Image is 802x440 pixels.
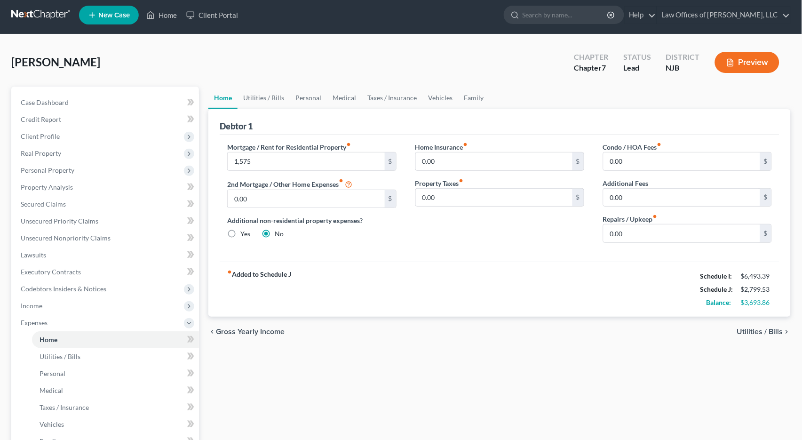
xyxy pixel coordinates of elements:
[572,189,584,207] div: $
[458,87,489,109] a: Family
[208,328,285,336] button: chevron_left Gross Yearly Income
[13,230,199,247] a: Unsecured Nonpriority Claims
[463,142,468,147] i: fiber_manual_record
[32,382,199,399] a: Medical
[21,234,111,242] span: Unsecured Nonpriority Claims
[574,52,608,63] div: Chapter
[13,94,199,111] a: Case Dashboard
[700,272,732,280] strong: Schedule I:
[228,152,384,170] input: --
[603,178,649,188] label: Additional Fees
[11,55,100,69] span: [PERSON_NAME]
[666,52,700,63] div: District
[21,166,74,174] span: Personal Property
[623,52,651,63] div: Status
[208,328,216,336] i: chevron_left
[208,87,238,109] a: Home
[339,178,343,183] i: fiber_manual_record
[21,132,60,140] span: Client Profile
[715,52,779,73] button: Preview
[182,7,243,24] a: Client Portal
[21,285,106,293] span: Codebtors Insiders & Notices
[227,178,352,190] label: 2nd Mortgage / Other Home Expenses
[657,142,662,147] i: fiber_manual_record
[415,178,464,188] label: Property Taxes
[666,63,700,73] div: NJB
[21,268,81,276] span: Executory Contracts
[240,229,250,239] label: Yes
[603,224,760,242] input: --
[416,189,572,207] input: --
[32,399,199,416] a: Taxes / Insurance
[13,111,199,128] a: Credit Report
[572,152,584,170] div: $
[741,272,772,281] div: $6,493.39
[21,302,42,310] span: Income
[385,190,396,208] div: $
[21,149,61,157] span: Real Property
[40,336,57,344] span: Home
[40,386,63,394] span: Medical
[13,196,199,213] a: Secured Claims
[602,63,606,72] span: 7
[40,369,65,377] span: Personal
[227,142,351,152] label: Mortgage / Rent for Residential Property
[40,420,64,428] span: Vehicles
[227,216,396,225] label: Additional non-residential property expenses?
[346,142,351,147] i: fiber_manual_record
[40,403,89,411] span: Taxes / Insurance
[142,7,182,24] a: Home
[228,190,384,208] input: --
[623,63,651,73] div: Lead
[220,120,253,132] div: Debtor 1
[32,416,199,433] a: Vehicles
[21,251,46,259] span: Lawsuits
[741,285,772,294] div: $2,799.53
[327,87,362,109] a: Medical
[415,142,468,152] label: Home Insurance
[707,298,731,306] strong: Balance:
[32,331,199,348] a: Home
[290,87,327,109] a: Personal
[603,152,760,170] input: --
[625,7,656,24] a: Help
[13,179,199,196] a: Property Analysis
[459,178,464,183] i: fiber_manual_record
[21,115,61,123] span: Credit Report
[741,298,772,307] div: $3,693.86
[227,270,232,274] i: fiber_manual_record
[783,328,791,336] i: chevron_right
[416,152,572,170] input: --
[98,12,130,19] span: New Case
[603,189,760,207] input: --
[657,7,790,24] a: Law Offices of [PERSON_NAME], LLC
[385,152,396,170] div: $
[760,152,771,170] div: $
[21,217,98,225] span: Unsecured Priority Claims
[216,328,285,336] span: Gross Yearly Income
[40,352,80,360] span: Utilities / Bills
[275,229,284,239] label: No
[362,87,422,109] a: Taxes / Insurance
[574,63,608,73] div: Chapter
[21,98,69,106] span: Case Dashboard
[13,264,199,280] a: Executory Contracts
[737,328,783,336] span: Utilities / Bills
[760,224,771,242] div: $
[603,214,658,224] label: Repairs / Upkeep
[13,213,199,230] a: Unsecured Priority Claims
[603,142,662,152] label: Condo / HOA Fees
[227,270,291,309] strong: Added to Schedule J
[700,285,733,293] strong: Schedule J:
[13,247,199,264] a: Lawsuits
[21,183,73,191] span: Property Analysis
[32,365,199,382] a: Personal
[737,328,791,336] button: Utilities / Bills chevron_right
[523,6,609,24] input: Search by name...
[21,319,48,327] span: Expenses
[422,87,458,109] a: Vehicles
[32,348,199,365] a: Utilities / Bills
[760,189,771,207] div: $
[238,87,290,109] a: Utilities / Bills
[21,200,66,208] span: Secured Claims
